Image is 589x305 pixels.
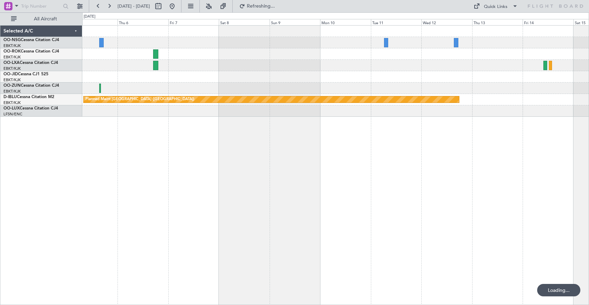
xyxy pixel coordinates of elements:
[18,17,73,21] span: All Aircraft
[270,19,320,25] div: Sun 9
[371,19,422,25] div: Tue 11
[8,13,75,25] button: All Aircraft
[3,49,59,54] a: OO-ROKCessna Citation CJ4
[3,95,17,99] span: D-IBLU
[21,1,61,11] input: Trip Number
[484,3,507,10] div: Quick Links
[3,43,21,48] a: EBKT/KJK
[523,19,573,25] div: Fri 14
[3,66,21,71] a: EBKT/KJK
[236,1,278,12] button: Refreshing...
[3,38,21,42] span: OO-NSG
[3,84,59,88] a: OO-ZUNCessna Citation CJ4
[3,112,22,117] a: LFSN/ENC
[219,19,270,25] div: Sat 8
[3,77,21,83] a: EBKT/KJK
[3,55,21,60] a: EBKT/KJK
[84,14,95,20] div: [DATE]
[3,89,21,94] a: EBKT/KJK
[3,61,20,65] span: OO-LXA
[67,19,118,25] div: Wed 5
[246,4,275,9] span: Refreshing...
[85,94,194,105] div: Planned Maint [GEOGRAPHIC_DATA] ([GEOGRAPHIC_DATA])
[3,61,58,65] a: OO-LXACessna Citation CJ4
[168,19,219,25] div: Fri 7
[472,19,523,25] div: Thu 13
[3,95,54,99] a: D-IBLUCessna Citation M2
[118,19,168,25] div: Thu 6
[537,284,580,296] div: Loading...
[118,3,150,9] span: [DATE] - [DATE]
[3,84,21,88] span: OO-ZUN
[3,49,21,54] span: OO-ROK
[3,38,59,42] a: OO-NSGCessna Citation CJ4
[3,72,48,76] a: OO-JIDCessna CJ1 525
[3,72,18,76] span: OO-JID
[3,106,20,111] span: OO-LUX
[421,19,472,25] div: Wed 12
[320,19,371,25] div: Mon 10
[3,106,58,111] a: OO-LUXCessna Citation CJ4
[3,100,21,105] a: EBKT/KJK
[470,1,521,12] button: Quick Links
